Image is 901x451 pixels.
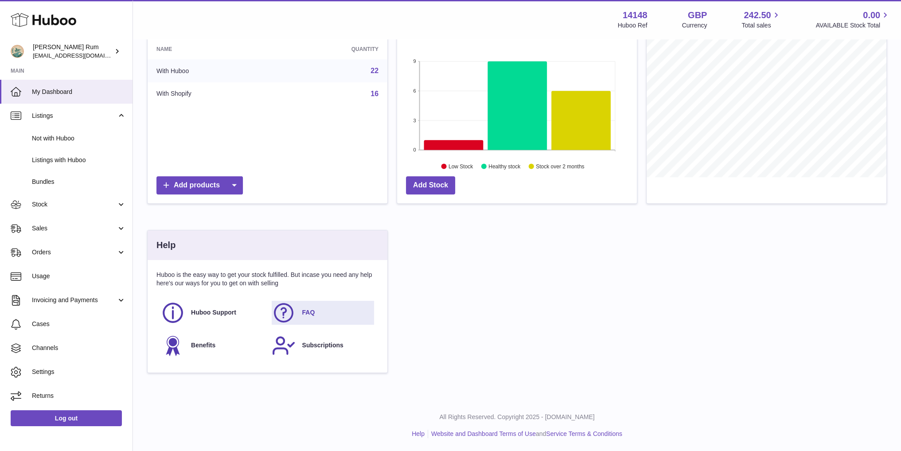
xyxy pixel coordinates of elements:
[156,176,243,194] a: Add products
[449,163,473,170] text: Low Stock
[191,308,236,317] span: Huboo Support
[161,301,263,325] a: Huboo Support
[413,58,416,64] text: 9
[161,334,263,358] a: Benefits
[277,39,387,59] th: Quantity
[156,239,176,251] h3: Help
[32,200,117,209] span: Stock
[618,21,647,30] div: Huboo Ref
[863,9,880,21] span: 0.00
[33,52,130,59] span: [EMAIL_ADDRESS][DOMAIN_NAME]
[302,341,343,350] span: Subscriptions
[33,43,113,60] div: [PERSON_NAME] Rum
[11,45,24,58] img: mail@bartirum.wales
[32,344,126,352] span: Channels
[413,88,416,93] text: 6
[32,272,126,280] span: Usage
[32,248,117,257] span: Orders
[688,9,707,21] strong: GBP
[412,430,425,437] a: Help
[682,21,707,30] div: Currency
[32,112,117,120] span: Listings
[32,392,126,400] span: Returns
[148,39,277,59] th: Name
[815,9,890,30] a: 0.00 AVAILABLE Stock Total
[32,178,126,186] span: Bundles
[32,320,126,328] span: Cases
[32,156,126,164] span: Listings with Huboo
[406,176,455,194] a: Add Stock
[488,163,521,170] text: Healthy stock
[32,296,117,304] span: Invoicing and Payments
[272,334,374,358] a: Subscriptions
[302,308,315,317] span: FAQ
[536,163,584,170] text: Stock over 2 months
[623,9,647,21] strong: 14148
[546,430,622,437] a: Service Terms & Conditions
[815,21,890,30] span: AVAILABLE Stock Total
[744,9,771,21] span: 242.50
[148,59,277,82] td: With Huboo
[32,368,126,376] span: Settings
[371,67,378,74] a: 22
[32,88,126,96] span: My Dashboard
[11,410,122,426] a: Log out
[272,301,374,325] a: FAQ
[140,413,894,421] p: All Rights Reserved. Copyright 2025 - [DOMAIN_NAME]
[413,147,416,152] text: 0
[148,82,277,105] td: With Shopify
[413,118,416,123] text: 3
[741,21,781,30] span: Total sales
[428,430,622,438] li: and
[741,9,781,30] a: 242.50 Total sales
[191,341,215,350] span: Benefits
[32,134,126,143] span: Not with Huboo
[156,271,378,288] p: Huboo is the easy way to get your stock fulfilled. But incase you need any help here's our ways f...
[371,90,378,97] a: 16
[32,224,117,233] span: Sales
[431,430,536,437] a: Website and Dashboard Terms of Use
